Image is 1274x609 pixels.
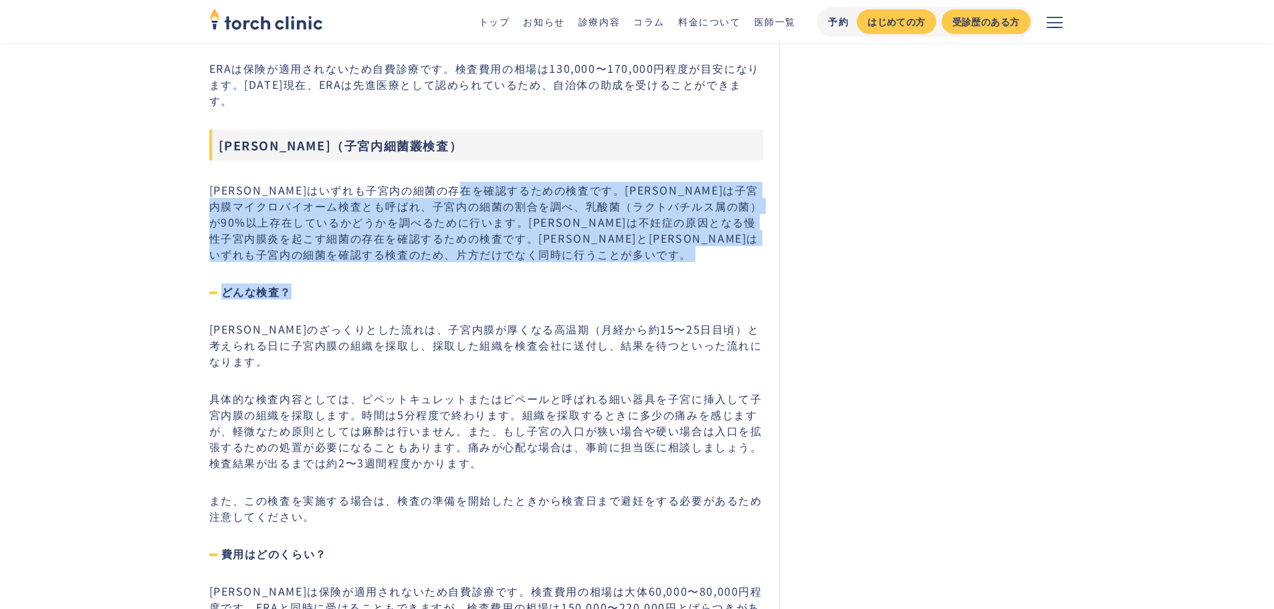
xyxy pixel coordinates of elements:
a: 受診歴のある方 [942,9,1031,34]
div: 受診歴のある方 [952,15,1020,29]
div: 予約 [828,15,849,29]
h3: [PERSON_NAME]（子宮内細菌叢検査） [209,130,764,160]
a: トップ [479,15,510,28]
p: [PERSON_NAME]のざっくりとした流れは、子宮内膜が厚くなる高温期（月経から約15〜25日目頃）と考えられる日に子宮内膜の組織を採取し、採取した組織を検査会社に送付し、結果を待つといった... [209,321,764,369]
a: コラム [633,15,665,28]
p: [PERSON_NAME]はいずれも子宮内の細菌の存在を確認するための検査です。[PERSON_NAME]は子宮内膜マイクロバイオーム検査とも呼ばれ、子宮内の細菌の割合を調べ、乳酸菌（ラクトバチ... [209,182,764,262]
h4: 費用はどのくらい？ [209,545,764,562]
div: はじめての方 [867,15,925,29]
a: home [209,9,323,33]
a: お知らせ [523,15,564,28]
a: 診療内容 [578,15,620,28]
a: 医師一覧 [754,15,796,28]
p: ERAは保険が適用されないため自費診療です。検査費用の相場は130,000〜170,000円程度が目安になります。[DATE]現在、ERAは先進医療として認められているため、自治体の助成を受ける... [209,60,764,108]
a: 料金について [678,15,741,28]
h4: どんな検査？ [209,283,764,299]
img: torch clinic [209,4,323,33]
p: 具体的な検査内容としては、ピペットキュレットまたはピペールと呼ばれる細い器具を子宮に挿入して子宮内膜の組織を採取します。時間は5分程度で終わります。組織を採取するときに多少の痛みを感じますが、軽... [209,390,764,471]
a: はじめての方 [857,9,936,34]
p: また、この検査を実施する場合は、検査の準備を開始したときから検査日まで避妊をする必要があるため注意してください。 [209,492,764,524]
